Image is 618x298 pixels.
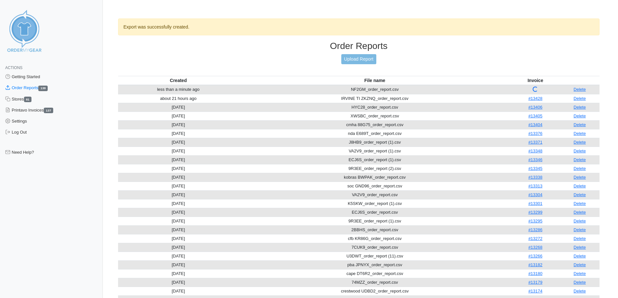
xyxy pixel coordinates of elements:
[239,260,511,269] td: pba JPNYX_order_report.csv
[118,190,239,199] td: [DATE]
[528,149,542,153] a: #13348
[574,184,586,188] a: Delete
[574,201,586,206] a: Delete
[118,243,239,252] td: [DATE]
[528,219,542,223] a: #13295
[239,234,511,243] td: cfb KR86G_order_report.csv
[239,147,511,155] td: VA2V9_order_report (1).csv
[118,147,239,155] td: [DATE]
[239,225,511,234] td: 2BBHS_order_report.csv
[574,262,586,267] a: Delete
[118,129,239,138] td: [DATE]
[239,208,511,217] td: ECJ6S_order_report.csv
[574,113,586,118] a: Delete
[528,245,542,250] a: #13268
[574,87,586,92] a: Delete
[528,157,542,162] a: #13346
[239,112,511,120] td: XWSBC_order_report.csv
[38,86,48,91] span: 138
[574,166,586,171] a: Delete
[118,164,239,173] td: [DATE]
[239,182,511,190] td: soc GND96_order_report.csv
[574,227,586,232] a: Delete
[528,236,542,241] a: #13272
[574,280,586,285] a: Delete
[574,245,586,250] a: Delete
[118,260,239,269] td: [DATE]
[528,105,542,110] a: #13406
[118,41,600,52] h3: Order Reports
[528,175,542,180] a: #13338
[118,112,239,120] td: [DATE]
[239,252,511,260] td: U3DWT_order_report (11).csv
[118,287,239,295] td: [DATE]
[574,219,586,223] a: Delete
[574,96,586,101] a: Delete
[118,18,600,35] div: Export was successfully created.
[574,131,586,136] a: Delete
[239,76,511,85] th: File name
[118,76,239,85] th: Created
[574,149,586,153] a: Delete
[239,269,511,278] td: cape DT6R2_order_report.csv
[239,155,511,164] td: ECJ6S_order_report (1).csv
[118,182,239,190] td: [DATE]
[574,140,586,145] a: Delete
[528,280,542,285] a: #13179
[239,173,511,182] td: kobras BWPAK_order_report.csv
[118,278,239,287] td: [DATE]
[528,96,542,101] a: #13428
[239,103,511,112] td: HYC28_order_report.csv
[528,262,542,267] a: #13182
[118,94,239,103] td: about 21 hours ago
[528,271,542,276] a: #13180
[239,199,511,208] td: K5SKW_order_report (1).csv
[118,234,239,243] td: [DATE]
[528,184,542,188] a: #13313
[239,217,511,225] td: 9R3EE_order_report (1).csv
[5,66,22,70] span: Actions
[574,210,586,215] a: Delete
[239,190,511,199] td: VA2V9_order_report.csv
[118,199,239,208] td: [DATE]
[528,140,542,145] a: #13371
[511,76,560,85] th: Invoice
[239,278,511,287] td: 74MZZ_order_report.csv
[118,138,239,147] td: [DATE]
[239,287,511,295] td: crestwood UDBD2_order_report.csv
[239,164,511,173] td: 9R3EE_order_report (2).csv
[118,85,239,94] td: less than a minute ago
[528,192,542,197] a: #13304
[528,289,542,293] a: #13174
[239,243,511,252] td: 7CUK9_order_report.csv
[528,131,542,136] a: #13376
[574,271,586,276] a: Delete
[239,94,511,103] td: IRVINE TI ZKZNQ_order_report.csv
[528,122,542,127] a: #13404
[574,105,586,110] a: Delete
[118,208,239,217] td: [DATE]
[574,289,586,293] a: Delete
[118,217,239,225] td: [DATE]
[574,236,586,241] a: Delete
[118,103,239,112] td: [DATE]
[528,201,542,206] a: #13301
[118,173,239,182] td: [DATE]
[118,155,239,164] td: [DATE]
[528,113,542,118] a: #13405
[239,85,511,94] td: NF2GM_order_report.csv
[239,138,511,147] td: J8HB9_order_report (1).csv
[528,210,542,215] a: #13299
[239,120,511,129] td: cmha 88G75_order_report.csv
[341,54,376,64] a: Upload Report
[574,175,586,180] a: Delete
[574,254,586,258] a: Delete
[118,120,239,129] td: [DATE]
[528,166,542,171] a: #13345
[24,97,32,102] span: 81
[118,252,239,260] td: [DATE]
[44,108,53,113] span: 137
[118,269,239,278] td: [DATE]
[574,157,586,162] a: Delete
[528,254,542,258] a: #13266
